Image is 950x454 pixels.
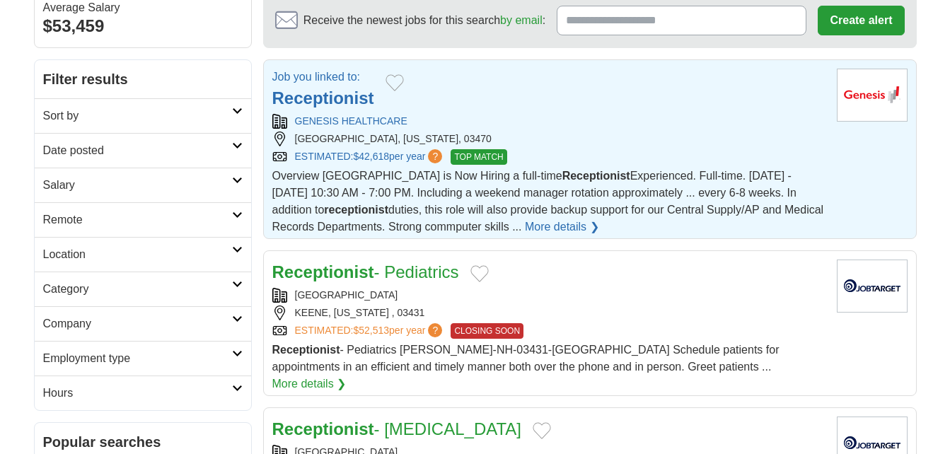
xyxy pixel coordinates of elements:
div: [GEOGRAPHIC_DATA], [US_STATE], 03470 [272,132,826,146]
strong: Receptionist [272,262,374,281]
a: ESTIMATED:$42,618per year? [295,149,446,165]
button: Add to favorite jobs [470,265,489,282]
h2: Popular searches [43,431,243,453]
a: Receptionist [272,88,374,107]
a: GENESIS HEALTHCARE [295,115,407,127]
h2: Sort by [43,107,232,124]
span: - Pediatrics [PERSON_NAME]-NH-03431-[GEOGRAPHIC_DATA] Schedule patients for appointments in an ef... [272,344,780,373]
a: Receptionist- [MEDICAL_DATA] [272,419,522,438]
span: CLOSING SOON [451,323,523,339]
strong: Receptionist [272,344,340,356]
a: Location [35,237,251,272]
a: Salary [35,168,251,202]
p: Job you linked to: [272,69,374,86]
button: Add to favorite jobs [533,422,551,439]
span: ? [428,149,442,163]
button: Create alert [818,6,904,35]
h2: Salary [43,177,232,194]
strong: Receptionist [272,419,374,438]
a: Category [35,272,251,306]
button: Add to favorite jobs [386,74,404,91]
a: Date posted [35,133,251,168]
a: Remote [35,202,251,237]
a: Employment type [35,341,251,376]
h2: Location [43,246,232,263]
a: by email [500,14,543,26]
span: ? [428,323,442,337]
span: Receive the newest jobs for this search : [303,12,545,29]
span: $42,618 [353,151,389,162]
h2: Remote [43,211,232,228]
a: Company [35,306,251,341]
h2: Filter results [35,60,251,98]
h2: Date posted [43,142,232,159]
div: $53,459 [43,13,243,39]
a: Hours [35,376,251,410]
span: $52,513 [353,325,389,336]
a: Sort by [35,98,251,133]
a: Receptionist- Pediatrics [272,262,459,281]
h2: Employment type [43,350,232,367]
a: ESTIMATED:$52,513per year? [295,323,446,339]
a: More details ❯ [525,219,599,235]
strong: receptionist [324,204,388,216]
img: Company logo [837,260,908,313]
div: [GEOGRAPHIC_DATA] [272,288,826,303]
img: Genesis HealthCare logo [837,69,908,122]
h2: Category [43,281,232,298]
strong: Receptionist [562,170,630,182]
div: Average Salary [43,2,243,13]
a: More details ❯ [272,376,347,392]
h2: Company [43,315,232,332]
div: KEENE, [US_STATE] , 03431 [272,305,826,320]
span: TOP MATCH [451,149,506,165]
span: Overview [GEOGRAPHIC_DATA] is Now Hiring a full-time Experienced. Full-time. [DATE] - [DATE] 10:3... [272,170,824,233]
h2: Hours [43,385,232,402]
